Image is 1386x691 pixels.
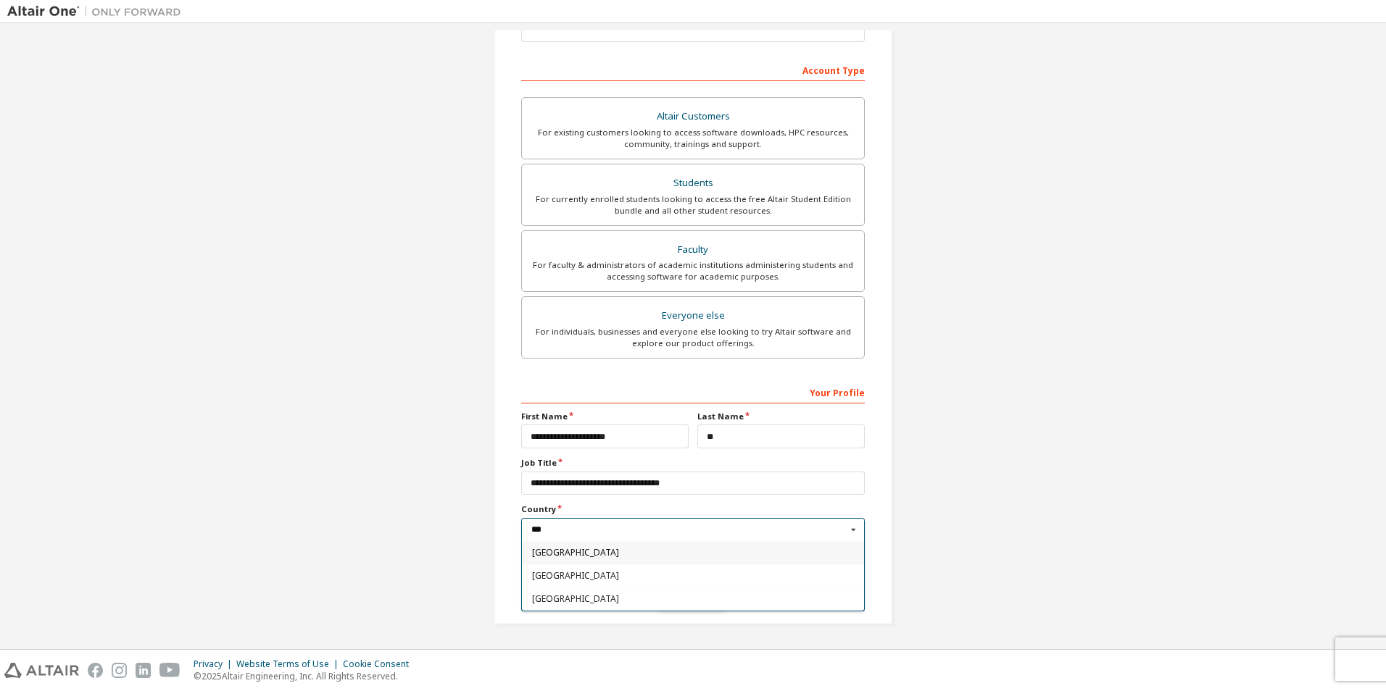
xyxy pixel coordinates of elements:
label: Country [521,503,865,515]
div: For faculty & administrators of academic institutions administering students and accessing softwa... [531,259,855,282]
div: Cookie Consent [343,658,418,670]
span: [GEOGRAPHIC_DATA] [532,595,855,603]
p: © 2025 Altair Engineering, Inc. All Rights Reserved. [194,670,418,682]
div: For existing customers looking to access software downloads, HPC resources, community, trainings ... [531,127,855,150]
span: [GEOGRAPHIC_DATA] [532,548,855,557]
img: youtube.svg [159,663,180,678]
div: Website Terms of Use [236,658,343,670]
label: Last Name [697,411,865,422]
img: altair_logo.svg [4,663,79,678]
img: Altair One [7,4,188,19]
div: Privacy [194,658,236,670]
img: linkedin.svg [136,663,151,678]
div: Account Type [521,58,865,81]
img: instagram.svg [112,663,127,678]
div: Students [531,173,855,193]
div: Altair Customers [531,106,855,127]
div: For individuals, businesses and everyone else looking to try Altair software and explore our prod... [531,326,855,349]
div: Everyone else [531,306,855,326]
div: Your Profile [521,380,865,403]
div: Faculty [531,240,855,260]
div: For currently enrolled students looking to access the free Altair Student Edition bundle and all ... [531,193,855,217]
img: facebook.svg [88,663,103,678]
label: First Name [521,411,689,422]
span: [GEOGRAPHIC_DATA] [532,571,855,580]
label: Job Title [521,457,865,469]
